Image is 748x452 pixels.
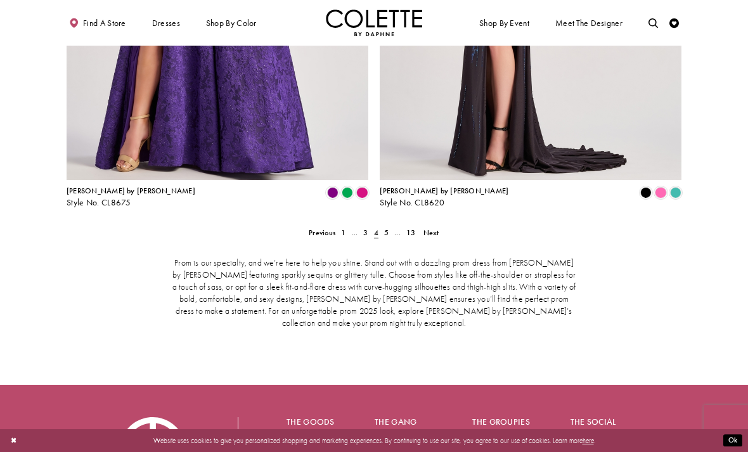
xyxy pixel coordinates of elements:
h5: The goods [287,417,336,427]
span: 5 [384,228,389,238]
i: Pink [655,187,666,198]
a: ... [392,226,404,240]
i: Black [640,187,652,198]
h5: The social [571,417,630,427]
a: Find a store [67,10,128,36]
span: ... [352,228,358,238]
span: Shop by color [206,18,257,28]
a: Visit Home Page [326,10,422,36]
a: here [583,436,594,445]
span: Previous [309,228,335,238]
a: Prev Page [306,226,339,240]
h5: The gang [375,417,434,427]
span: Next [423,228,439,238]
p: Prom is our specialty, and we’re here to help you shine. Stand out with a dazzling prom dress fro... [170,257,578,330]
span: Shop By Event [477,10,531,36]
a: Next Page [420,226,442,240]
span: 3 [363,228,368,238]
a: 3 [361,226,371,240]
a: 13 [404,226,419,240]
span: 1 [341,228,345,238]
a: Toggle search [646,10,661,36]
span: Dresses [152,18,180,28]
span: Dresses [150,10,183,36]
span: Meet the designer [555,18,622,28]
span: Current page [371,226,381,240]
div: Colette by Daphne Style No. CL8675 [67,187,195,207]
div: Colette by Daphne Style No. CL8620 [380,187,508,207]
span: ... [394,228,401,238]
i: Fuchsia [356,187,368,198]
a: ... [349,226,361,240]
i: Turquoise [670,187,681,198]
a: Meet the designer [553,10,625,36]
span: Shop By Event [479,18,529,28]
span: [PERSON_NAME] by [PERSON_NAME] [67,186,195,196]
i: Emerald [342,187,353,198]
p: Website uses cookies to give you personalized shopping and marketing experiences. By continuing t... [69,434,679,447]
h5: The groupies [472,417,532,427]
span: 4 [374,228,378,238]
button: Close Dialog [6,432,22,449]
a: 5 [381,226,391,240]
span: [PERSON_NAME] by [PERSON_NAME] [380,186,508,196]
span: Style No. CL8620 [380,197,444,208]
a: 1 [339,226,349,240]
i: Purple [326,187,338,198]
span: Style No. CL8675 [67,197,131,208]
span: Find a store [83,18,126,28]
a: Check Wishlist [667,10,681,36]
img: Colette by Daphne [326,10,422,36]
button: Submit Dialog [723,435,742,447]
span: Shop by color [203,10,259,36]
span: 13 [406,228,415,238]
